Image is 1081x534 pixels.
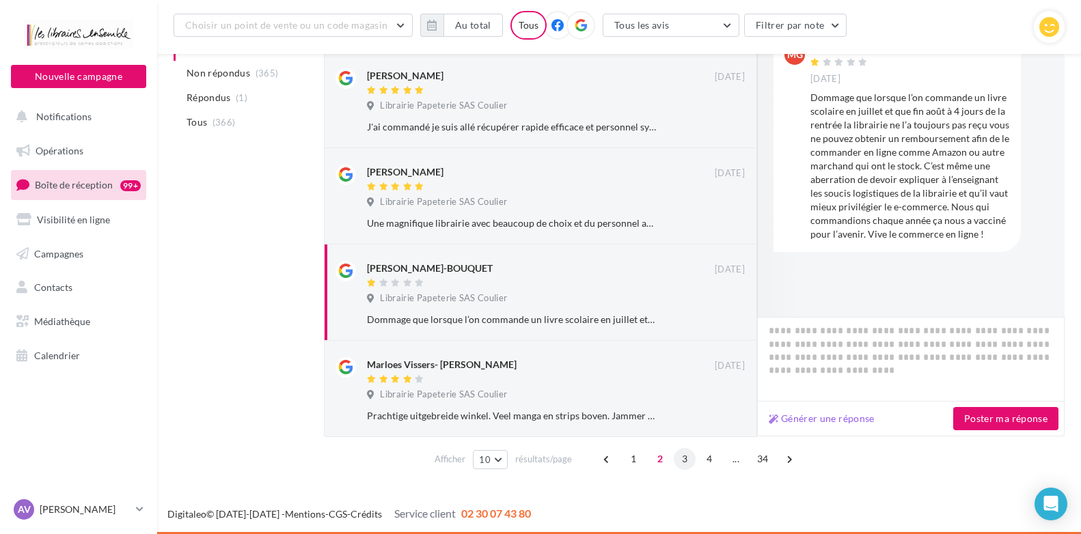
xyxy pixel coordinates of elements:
[36,145,83,156] span: Opérations
[185,19,387,31] span: Choisir un point de vente ou un code magasin
[11,65,146,88] button: Nouvelle campagne
[394,507,456,520] span: Service client
[35,179,113,191] span: Boîte de réception
[715,264,745,276] span: [DATE]
[187,115,207,129] span: Tous
[367,358,517,371] div: Marloes Vissers- [PERSON_NAME]
[380,389,507,401] span: Librairie Papeterie SAS Coulier
[698,448,720,470] span: 4
[236,92,247,103] span: (1)
[8,341,149,370] a: Calendrier
[479,454,491,465] span: 10
[174,14,413,37] button: Choisir un point de vente ou un code magasin
[329,508,347,520] a: CGS
[367,262,493,275] div: [PERSON_NAME]-BOUQUET
[256,68,279,79] span: (365)
[420,14,503,37] button: Au total
[649,448,671,470] span: 2
[8,240,149,268] a: Campagnes
[715,167,745,180] span: [DATE]
[187,91,231,104] span: Répondus
[380,292,507,305] span: Librairie Papeterie SAS Coulier
[34,315,90,327] span: Médiathèque
[810,91,1010,241] div: Dommage que lorsque l’on commande un livre scolaire en juillet et que fin août à 4 jours de la re...
[11,496,146,522] a: AV [PERSON_NAME]
[367,409,656,423] div: Prachtige uitgebreide winkel. Veel manga en strips boven. Jammer dat er zo weinig tot geen [PERSO...
[810,73,840,85] span: [DATE]
[8,137,149,165] a: Opérations
[36,111,92,122] span: Notifications
[367,120,656,134] div: J'ai commandé je suis allé récupérer rapide efficace et personnel sympa je recommande
[8,206,149,234] a: Visibilité en ligne
[715,71,745,83] span: [DATE]
[380,100,507,112] span: Librairie Papeterie SAS Coulier
[8,102,143,131] button: Notifications
[34,281,72,293] span: Contacts
[367,165,443,179] div: [PERSON_NAME]
[167,508,531,520] span: © [DATE]-[DATE] - - -
[37,214,110,225] span: Visibilité en ligne
[614,19,670,31] span: Tous les avis
[461,507,531,520] span: 02 30 07 43 80
[285,508,325,520] a: Mentions
[473,450,508,469] button: 10
[367,216,656,230] div: Une magnifique librairie avec beaucoup de choix et du personnel accueillant et de bon conseil. Je...
[351,508,382,520] a: Crédits
[787,48,803,61] span: MG
[810,44,936,54] div: [PERSON_NAME]-BOUQUET
[715,360,745,372] span: [DATE]
[18,503,31,516] span: AV
[213,117,236,128] span: (366)
[8,273,149,302] a: Contacts
[752,448,774,470] span: 34
[167,508,206,520] a: Digitaleo
[8,307,149,336] a: Médiathèque
[603,14,739,37] button: Tous les avis
[367,313,656,326] div: Dommage que lorsque l’on commande un livre scolaire en juillet et que fin août à 4 jours de la re...
[744,14,847,37] button: Filtrer par note
[120,180,141,191] div: 99+
[674,448,696,470] span: 3
[34,247,83,259] span: Campagnes
[187,66,250,80] span: Non répondus
[34,350,80,361] span: Calendrier
[380,196,507,208] span: Librairie Papeterie SAS Coulier
[367,69,443,83] div: [PERSON_NAME]
[622,448,644,470] span: 1
[510,11,547,40] div: Tous
[8,170,149,199] a: Boîte de réception99+
[443,14,503,37] button: Au total
[1035,488,1067,520] div: Open Intercom Messenger
[763,410,880,427] button: Générer une réponse
[515,453,572,466] span: résultats/page
[435,453,465,466] span: Afficher
[725,448,747,470] span: ...
[953,407,1058,430] button: Poster ma réponse
[40,503,131,516] p: [PERSON_NAME]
